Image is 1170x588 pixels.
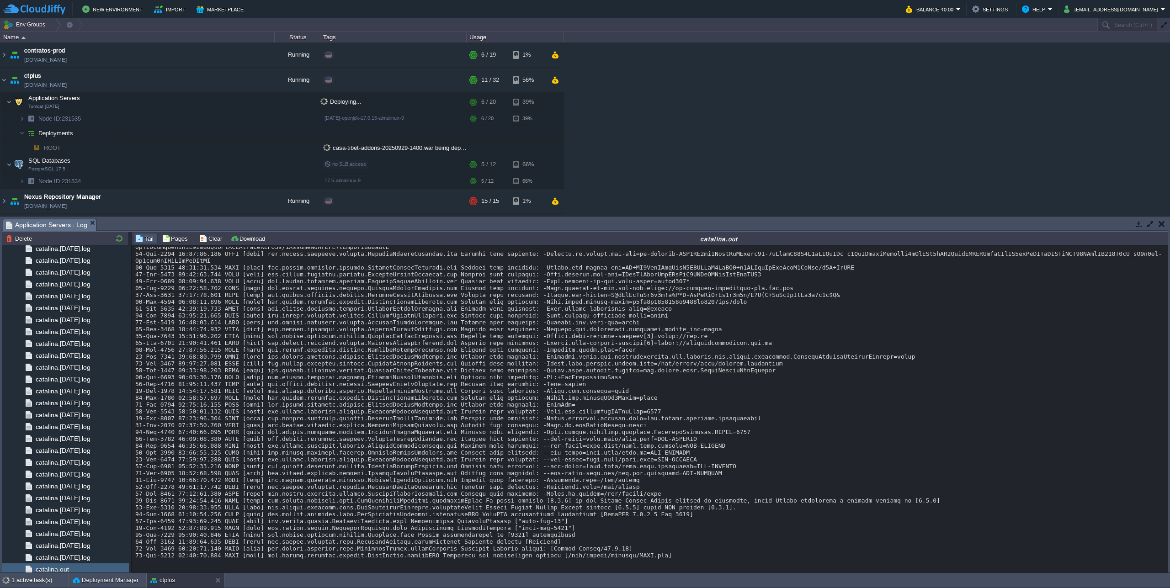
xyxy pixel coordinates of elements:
[481,189,499,213] div: 15 / 15
[275,214,320,238] div: Running
[8,214,21,238] img: AMDAwAAAACH5BAEAAAAALAAAAAABAAEAAAICRAEAOw==
[320,98,362,105] span: Deploying...
[24,71,42,80] a: ctplus
[43,144,62,152] a: ROOT
[154,4,188,15] button: Import
[12,155,25,174] img: AMDAwAAAACH5BAEAAAAALAAAAAABAAEAAAICRAEAOw==
[34,244,92,253] a: catalina.[DATE].log
[6,219,87,231] span: Application Servers : Log
[513,93,543,111] div: 39%
[513,111,543,126] div: 39%
[34,434,92,443] a: catalina.[DATE].log
[19,174,25,188] img: AMDAwAAAACH5BAEAAAAALAAAAAABAAEAAAICRAEAOw==
[34,494,92,502] a: catalina.[DATE].log
[34,328,92,336] a: catalina.[DATE].log
[34,553,92,562] span: catalina.[DATE].log
[324,161,366,167] span: no SLB access
[34,316,92,324] a: catalina.[DATE].log
[0,189,8,213] img: AMDAwAAAACH5BAEAAAAALAAAAAABAAEAAAICRAEAOw==
[6,234,35,243] button: Delete
[34,458,92,466] span: catalina.[DATE].log
[324,115,404,121] span: [DATE]-openjdk-17.0.15-almalinux-9
[34,256,92,265] a: catalina.[DATE].log
[230,234,268,243] button: Download
[972,4,1010,15] button: Settings
[27,157,72,164] a: SQL DatabasesPostgreSQL 17.5
[11,573,69,588] div: 1 active task(s)
[34,399,92,407] a: catalina.[DATE].log
[1022,4,1048,15] button: Help
[513,189,543,213] div: 1%
[34,482,92,490] span: catalina.[DATE].log
[19,111,25,126] img: AMDAwAAAACH5BAEAAAAALAAAAAABAAEAAAICRAEAOw==
[34,446,92,455] span: catalina.[DATE].log
[24,80,67,90] a: [DOMAIN_NAME]
[34,375,92,383] a: catalina.[DATE].log
[321,32,466,42] div: Tags
[24,46,65,55] span: contratos-prod
[3,4,65,15] img: CloudJiffy
[34,304,92,312] a: catalina.[DATE].log
[34,411,92,419] span: catalina.[DATE].log
[323,144,480,151] span: casa-tibet-addons-20250929-1400.war being deployed...
[34,518,92,526] a: catalina.[DATE].log
[34,541,92,550] a: catalina.[DATE].log
[481,111,494,126] div: 6 / 20
[481,214,493,238] div: 1 / 4
[135,234,156,243] button: Tail
[34,506,92,514] a: catalina.[DATE].log
[34,363,92,371] span: catalina.[DATE].log
[481,93,496,111] div: 6 / 20
[481,68,499,92] div: 11 / 32
[3,18,48,31] button: Env Groups
[34,530,92,538] span: catalina.[DATE].log
[906,4,956,15] button: Balance ₹0.00
[1064,4,1161,15] button: [EMAIL_ADDRESS][DOMAIN_NAME]
[37,177,82,185] span: 231534
[150,576,175,585] button: ctplus
[275,32,320,42] div: Status
[513,42,543,67] div: 1%
[275,42,320,67] div: Running
[34,423,92,431] a: catalina.[DATE].log
[25,174,37,188] img: AMDAwAAAACH5BAEAAAAALAAAAAABAAEAAAICRAEAOw==
[82,4,145,15] button: New Environment
[0,42,8,67] img: AMDAwAAAACH5BAEAAAAALAAAAAABAAEAAAICRAEAOw==
[27,94,81,102] span: Application Servers
[8,68,21,92] img: AMDAwAAAACH5BAEAAAAALAAAAAABAAEAAAICRAEAOw==
[25,111,37,126] img: AMDAwAAAACH5BAEAAAAALAAAAAABAAEAAAICRAEAOw==
[34,268,92,276] span: catalina.[DATE].log
[30,141,43,155] img: AMDAwAAAACH5BAEAAAAALAAAAAABAAEAAAICRAEAOw==
[275,189,320,213] div: Running
[271,235,1167,243] div: catalina.out
[25,141,30,155] img: AMDAwAAAACH5BAEAAAAALAAAAAABAAEAAAICRAEAOw==
[34,565,70,573] a: catalina.out
[37,129,74,137] a: Deployments
[38,178,62,185] span: Node ID:
[34,292,92,300] a: catalina.[DATE].log
[27,157,72,164] span: SQL Databases
[197,4,246,15] button: Marketplace
[467,32,564,42] div: Usage
[37,115,82,122] a: Node ID:231535
[6,155,12,174] img: AMDAwAAAACH5BAEAAAAALAAAAAABAAEAAAICRAEAOw==
[34,351,92,360] span: catalina.[DATE].log
[37,115,82,122] span: 231535
[73,576,138,585] button: Deployment Manager
[1,32,274,42] div: Name
[162,234,191,243] button: Pages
